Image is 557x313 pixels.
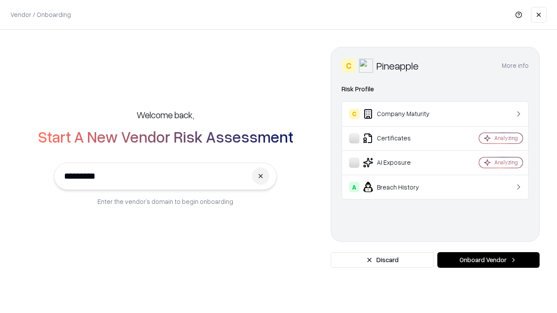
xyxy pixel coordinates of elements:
div: Risk Profile [342,84,529,94]
button: Onboard Vendor [437,252,540,268]
button: Discard [331,252,434,268]
button: More info [502,58,529,73]
div: Analyzing [494,134,518,142]
img: Pineapple [359,59,373,73]
h2: Start A New Vendor Risk Assessment [38,128,293,145]
div: C [349,109,359,119]
div: Analyzing [494,159,518,166]
div: Breach History [349,182,453,192]
div: Company Maturity [349,109,453,119]
div: C [342,59,356,73]
div: Pineapple [376,59,419,73]
div: AI Exposure [349,157,453,168]
div: A [349,182,359,192]
div: Certificates [349,133,453,143]
h5: Welcome back, [137,109,194,121]
p: Enter the vendor’s domain to begin onboarding [97,197,233,206]
p: Vendor / Onboarding [10,10,71,19]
